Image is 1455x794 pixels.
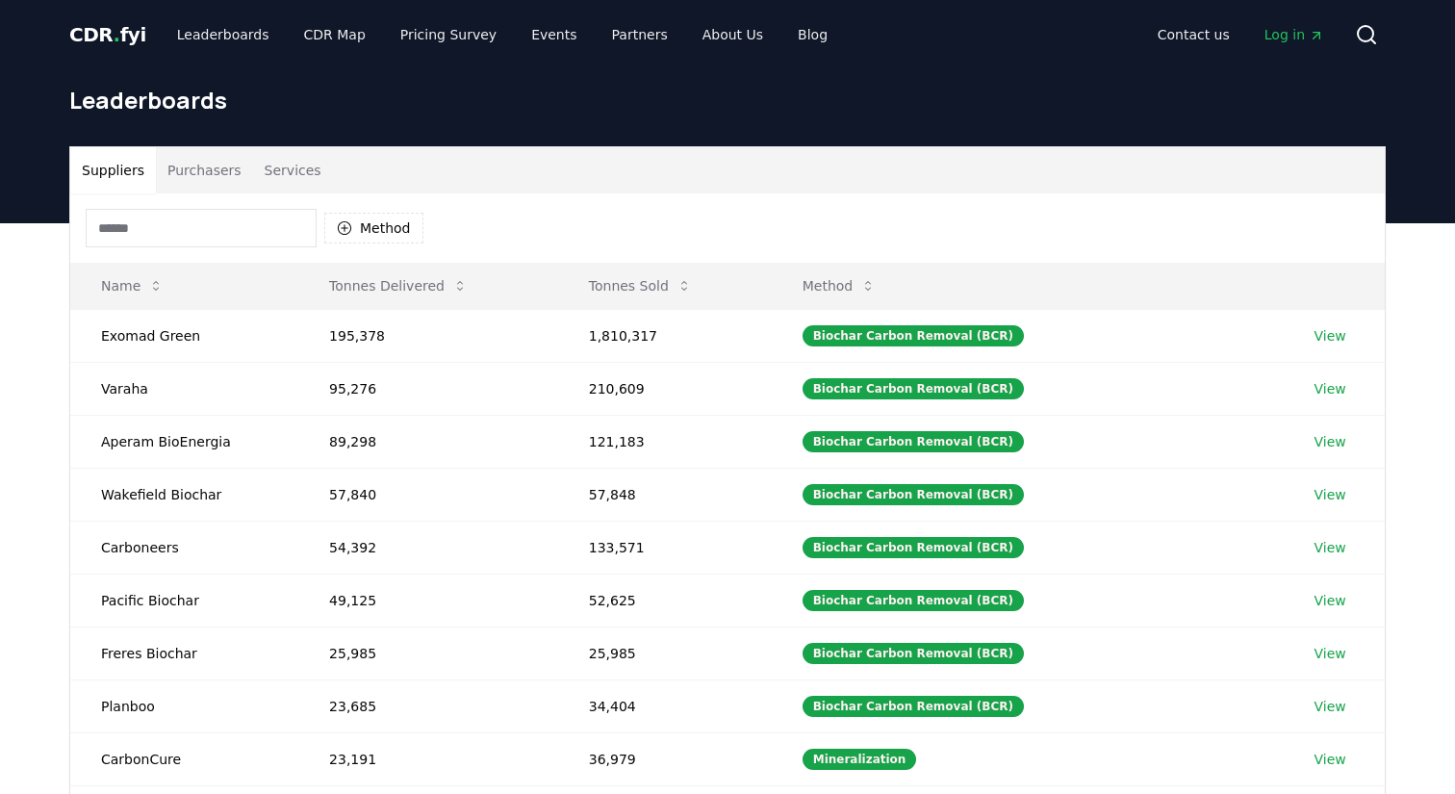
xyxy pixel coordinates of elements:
nav: Main [162,17,843,52]
td: CarbonCure [70,732,298,785]
a: View [1315,591,1346,610]
td: Varaha [70,362,298,415]
a: View [1315,697,1346,716]
div: Biochar Carbon Removal (BCR) [803,484,1024,505]
td: 89,298 [298,415,558,468]
td: 195,378 [298,309,558,362]
button: Services [253,147,333,193]
div: Biochar Carbon Removal (BCR) [803,537,1024,558]
span: . [114,23,120,46]
a: Log in [1249,17,1340,52]
a: Contact us [1142,17,1245,52]
td: 95,276 [298,362,558,415]
button: Tonnes Delivered [314,267,483,305]
td: Planboo [70,679,298,732]
td: 25,985 [298,627,558,679]
div: Biochar Carbon Removal (BCR) [803,643,1024,664]
a: View [1315,644,1346,663]
td: Freres Biochar [70,627,298,679]
div: Mineralization [803,749,917,770]
a: Pricing Survey [385,17,512,52]
div: Biochar Carbon Removal (BCR) [803,378,1024,399]
a: Leaderboards [162,17,285,52]
td: 54,392 [298,521,558,574]
a: CDR Map [289,17,381,52]
td: 36,979 [558,732,772,785]
td: Aperam BioEnergia [70,415,298,468]
span: Log in [1264,25,1324,44]
td: 210,609 [558,362,772,415]
td: Exomad Green [70,309,298,362]
span: CDR fyi [69,23,146,46]
a: About Us [687,17,779,52]
td: Carboneers [70,521,298,574]
a: Partners [597,17,683,52]
td: Pacific Biochar [70,574,298,627]
a: CDR.fyi [69,21,146,48]
div: Biochar Carbon Removal (BCR) [803,696,1024,717]
td: 34,404 [558,679,772,732]
td: 23,685 [298,679,558,732]
td: 1,810,317 [558,309,772,362]
td: 57,848 [558,468,772,521]
nav: Main [1142,17,1340,52]
td: 57,840 [298,468,558,521]
td: 121,183 [558,415,772,468]
a: Events [516,17,592,52]
td: 49,125 [298,574,558,627]
button: Method [324,213,423,243]
td: 25,985 [558,627,772,679]
td: Wakefield Biochar [70,468,298,521]
a: View [1315,379,1346,398]
a: View [1315,485,1346,504]
button: Tonnes Sold [574,267,707,305]
a: View [1315,750,1346,769]
button: Name [86,267,179,305]
button: Purchasers [156,147,253,193]
button: Method [787,267,892,305]
a: View [1315,432,1346,451]
a: View [1315,538,1346,557]
div: Biochar Carbon Removal (BCR) [803,431,1024,452]
a: Blog [782,17,843,52]
button: Suppliers [70,147,156,193]
div: Biochar Carbon Removal (BCR) [803,590,1024,611]
td: 133,571 [558,521,772,574]
a: View [1315,326,1346,346]
h1: Leaderboards [69,85,1386,115]
td: 23,191 [298,732,558,785]
td: 52,625 [558,574,772,627]
div: Biochar Carbon Removal (BCR) [803,325,1024,346]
